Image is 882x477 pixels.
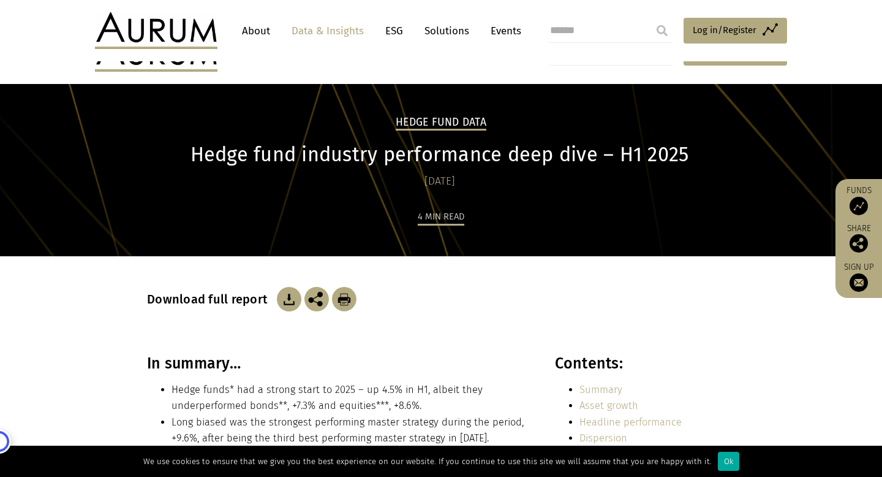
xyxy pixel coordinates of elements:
a: Summary [579,384,622,395]
h3: Download full report [147,292,274,307]
div: Ok [718,452,739,471]
a: Headline performance [579,416,682,428]
img: Download Article [332,287,356,311]
a: Solutions [418,20,475,42]
h3: In summary… [147,354,528,373]
a: Events [484,20,521,42]
img: Download Article [277,287,301,311]
a: Dispersion [579,432,627,444]
img: Access Funds [850,197,868,215]
h2: Hedge Fund Data [396,116,486,131]
span: Log in/Register [693,23,756,37]
a: Data & Insights [285,20,370,42]
div: Share [842,224,876,253]
a: Asset growth [579,400,638,411]
input: Submit [650,18,674,43]
img: Share this post [850,234,868,253]
div: [DATE] [147,173,732,190]
a: Sign up [842,262,876,292]
li: Hedge funds* had a strong start to 2025 – up 4.5% in H1, albeit they underperformed bonds**, +7.3... [171,382,528,414]
a: Funds [842,185,876,215]
li: Long biased was the strongest performing master strategy during the period, +9.6%, after being th... [171,414,528,447]
img: Share this post [304,287,329,311]
div: 4 min read [418,209,464,226]
h3: Contents: [555,354,732,373]
a: ESG [379,20,409,42]
h1: Hedge fund industry performance deep dive – H1 2025 [147,143,732,167]
a: About [236,20,276,42]
a: Log in/Register [684,18,787,44]
img: Sign up to our newsletter [850,273,868,292]
img: Aurum [95,12,217,49]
